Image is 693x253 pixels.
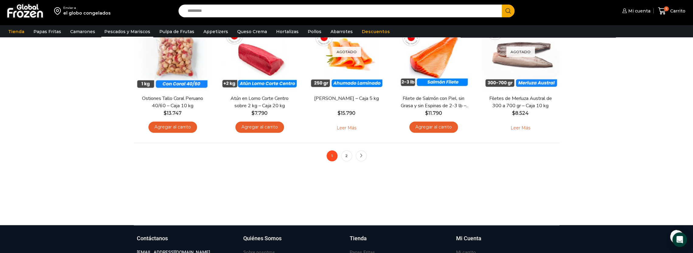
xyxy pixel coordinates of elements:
a: Agregar al carrito: “Filete de Salmón con Piel, sin Grasa y sin Espinas de 2-3 lb - Premium - Caj... [409,121,458,133]
a: [PERSON_NAME] – Caja 5 kg [311,95,381,102]
span: $ [164,110,167,116]
a: Mi Cuenta [456,234,556,248]
bdi: 15.790 [338,110,355,116]
span: $ [425,110,428,116]
a: Descuentos [359,26,393,37]
a: Tienda [5,26,27,37]
span: Mi cuenta [627,8,650,14]
h3: Contáctanos [137,234,168,242]
a: Filete de Salmón con Piel, sin Grasa y sin Espinas de 2-3 lb – Premium – Caja 10 kg [398,95,468,109]
bdi: 11.790 [425,110,442,116]
a: Hortalizas [273,26,302,37]
a: Agregar al carrito: “Atún en Lomo Corte Centro sobre 2 kg - Caja 20 kg” [235,121,284,133]
a: 2 [341,150,352,161]
h3: Mi Cuenta [456,234,481,242]
a: Agregar al carrito: “Ostiones Tallo Coral Peruano 40/60 - Caja 10 kg” [148,121,197,133]
a: Camarones [67,26,98,37]
a: Pollos [305,26,324,37]
span: $ [251,110,255,116]
bdi: 7.790 [251,110,268,116]
div: Enviar a [63,6,111,10]
a: Mi cuenta [621,5,650,17]
button: Search button [502,5,515,17]
span: Carrito [669,8,685,14]
img: address-field-icon.svg [54,6,63,16]
p: Agotado [332,47,361,57]
a: Tienda [350,234,450,248]
a: 6 Carrito [657,4,687,18]
span: 1 [327,150,338,161]
p: Agotado [506,47,535,57]
span: 6 [664,6,669,11]
a: Quiénes Somos [243,234,344,248]
h3: Tienda [350,234,367,242]
a: Papas Fritas [30,26,64,37]
span: $ [512,110,515,116]
a: Filetes de Merluza Austral de 300 a 700 gr – Caja 10 kg [485,95,555,109]
a: Ostiones Tallo Coral Peruano 40/60 – Caja 10 kg [137,95,207,109]
a: Abarrotes [327,26,356,37]
a: Leé más sobre “Filetes de Merluza Austral de 300 a 700 gr - Caja 10 kg” [501,121,540,134]
h3: Quiénes Somos [243,234,282,242]
span: $ [338,110,341,116]
a: Pulpa de Frutas [156,26,197,37]
a: Queso Crema [234,26,270,37]
a: Pescados y Mariscos [101,26,153,37]
bdi: 13.747 [164,110,182,116]
div: Open Intercom Messenger [672,232,687,247]
a: Contáctanos [137,234,237,248]
a: Appetizers [200,26,231,37]
a: Atún en Lomo Corte Centro sobre 2 kg – Caja 20 kg [224,95,294,109]
a: Leé más sobre “Salmón Ahumado Laminado - Caja 5 kg” [327,121,366,134]
bdi: 8.524 [512,110,529,116]
div: el globo congelados [63,10,111,16]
